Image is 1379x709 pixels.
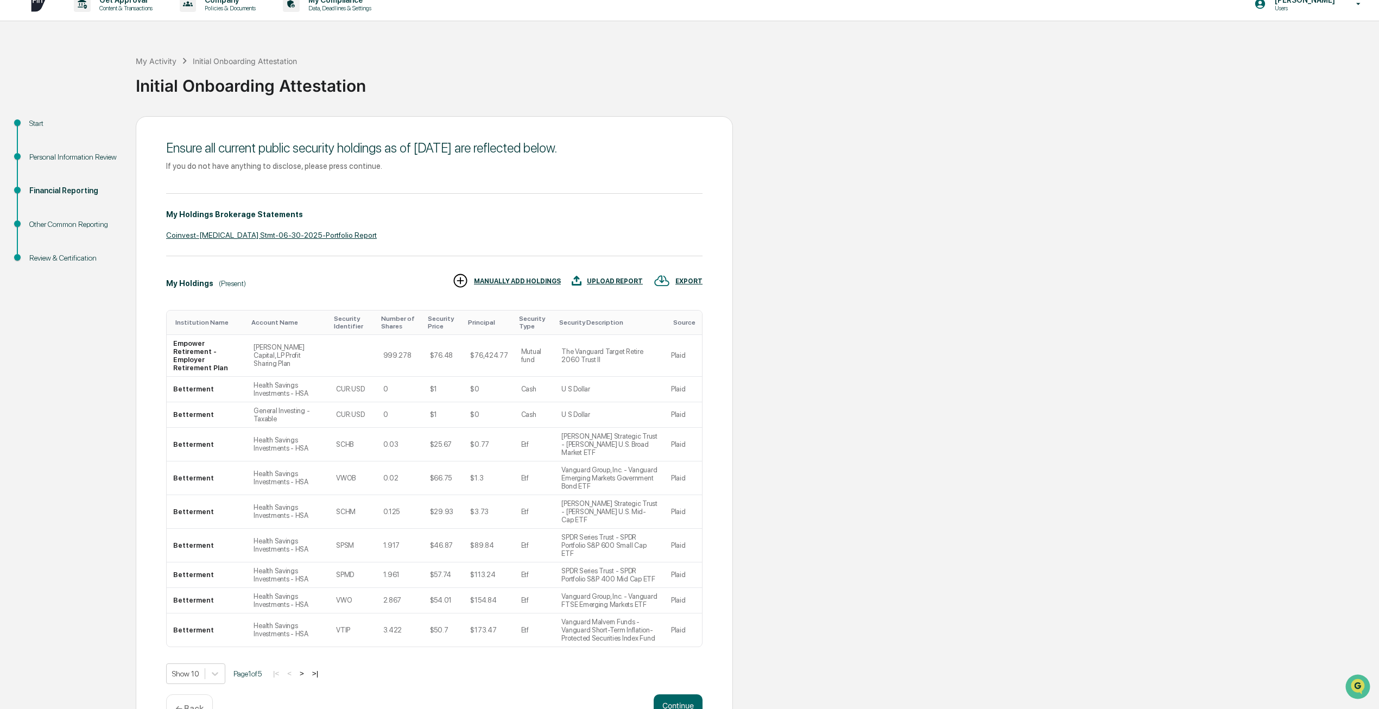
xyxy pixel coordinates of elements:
td: $54.01 [423,588,464,613]
div: Coinvest-[MEDICAL_DATA] Stmt-06-30-2025-Portfolio Report [166,231,703,239]
td: Plaid [665,402,702,428]
div: Toggle SortBy [251,319,325,326]
td: Vanguard Group, Inc. - Vanguard FTSE Emerging Markets ETF [555,588,665,613]
td: Plaid [665,377,702,402]
td: Plaid [665,613,702,647]
td: Vanguard Malvern Funds - Vanguard Short-Term Inflation-Protected Securities Index Fund [555,613,665,647]
button: Start new chat [185,86,198,99]
td: $0.77 [464,428,514,461]
div: Toggle SortBy [673,319,698,326]
div: UPLOAD REPORT [587,277,643,285]
td: $25.67 [423,428,464,461]
img: EXPORT [654,273,670,289]
td: Etf [515,529,555,562]
a: 🖐️Preclearance [7,132,74,152]
td: Mutual fund [515,335,555,377]
td: Health Savings Investments - HSA [247,588,330,613]
td: $46.87 [423,529,464,562]
td: CUR:USD [330,402,376,428]
td: U S Dollar [555,377,665,402]
div: Toggle SortBy [519,315,551,330]
td: SPMD [330,562,376,588]
p: Policies & Documents [196,4,261,12]
td: Health Savings Investments - HSA [247,613,330,647]
td: Plaid [665,461,702,495]
td: $0 [464,402,514,428]
td: VWO [330,588,376,613]
td: Etf [515,428,555,461]
td: 999.278 [377,335,423,377]
div: EXPORT [675,277,703,285]
button: < [284,669,295,678]
span: Preclearance [22,137,70,148]
div: Initial Onboarding Attestation [193,56,297,66]
td: SPDR Series Trust - SPDR Portfolio S&P 600 Small Cap ETF [555,529,665,562]
td: Etf [515,613,555,647]
td: Health Savings Investments - HSA [247,529,330,562]
div: Ensure all current public security holdings as of [DATE] are reflected below. [166,140,703,156]
div: (Present) [219,279,246,288]
td: 3.422 [377,613,423,647]
td: $57.74 [423,562,464,588]
td: $1 [423,377,464,402]
img: MANUALLY ADD HOLDINGS [452,273,469,289]
div: Toggle SortBy [175,319,243,326]
a: 🗄️Attestations [74,132,139,152]
div: Initial Onboarding Attestation [136,67,1374,96]
div: 🔎 [11,159,20,167]
td: SPSM [330,529,376,562]
div: My Holdings [166,279,213,288]
td: Health Savings Investments - HSA [247,377,330,402]
td: $50.7 [423,613,464,647]
div: My Holdings Brokerage Statements [166,210,303,219]
span: Data Lookup [22,157,68,168]
td: Etf [515,461,555,495]
td: Cash [515,377,555,402]
td: Betterment [167,461,247,495]
td: Betterment [167,613,247,647]
p: Content & Transactions [91,4,158,12]
td: $3.73 [464,495,514,529]
td: $173.47 [464,613,514,647]
td: Health Savings Investments - HSA [247,428,330,461]
p: How can we help? [11,23,198,40]
td: [PERSON_NAME] Capital, LP Profit Sharing Plan [247,335,330,377]
div: Start new chat [37,83,178,94]
td: The Vanguard Target Retire 2060 Trust II [555,335,665,377]
div: Toggle SortBy [559,319,660,326]
td: SPDR Series Trust - SPDR Portfolio S&P 400 Mid Cap ETF [555,562,665,588]
div: Toggle SortBy [468,319,510,326]
div: Toggle SortBy [428,315,460,330]
div: Financial Reporting [29,185,118,197]
td: Betterment [167,588,247,613]
td: [PERSON_NAME] Strategic Trust - [PERSON_NAME] U.S. Mid-Cap ETF [555,495,665,529]
td: 0.03 [377,428,423,461]
td: Betterment [167,495,247,529]
span: Page 1 of 5 [233,669,262,678]
td: [PERSON_NAME] Strategic Trust - [PERSON_NAME] U.S. Broad Market ETF [555,428,665,461]
td: Etf [515,562,555,588]
td: 1.961 [377,562,423,588]
td: Plaid [665,335,702,377]
td: 0.125 [377,495,423,529]
td: Betterment [167,562,247,588]
td: 2.867 [377,588,423,613]
td: 0.02 [377,461,423,495]
td: $29.93 [423,495,464,529]
div: Personal Information Review [29,151,118,163]
div: 🖐️ [11,138,20,147]
a: 🔎Data Lookup [7,153,73,173]
td: Betterment [167,428,247,461]
div: 🗄️ [79,138,87,147]
td: Etf [515,495,555,529]
td: $154.84 [464,588,514,613]
td: SCHM [330,495,376,529]
td: $89.84 [464,529,514,562]
td: Plaid [665,495,702,529]
button: > [296,669,307,678]
img: 1746055101610-c473b297-6a78-478c-a979-82029cc54cd1 [11,83,30,103]
td: $76,424.77 [464,335,514,377]
div: Other Common Reporting [29,219,118,230]
div: Toggle SortBy [334,315,372,330]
